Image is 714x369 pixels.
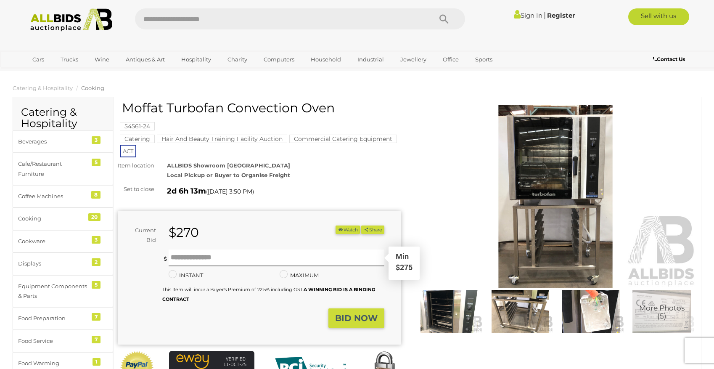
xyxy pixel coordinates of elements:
a: Charity [222,53,253,66]
a: Sign In [514,11,542,19]
div: Min $275 [389,251,419,279]
span: | [544,11,546,20]
a: More Photos(5) [629,290,695,333]
span: More Photos (5) [639,305,685,320]
div: 3 [92,236,100,244]
div: 7 [92,313,100,321]
button: Watch [336,226,360,234]
a: Cafe/Restaurant Furniture 5 [13,153,113,185]
div: Displays [18,259,87,268]
a: Hair And Beauty Training Facility Auction [157,135,287,142]
a: Commercial Catering Equipment [289,135,397,142]
div: Food Warming [18,358,87,368]
b: Contact Us [653,56,685,62]
div: Current Bid [118,226,162,245]
img: Allbids.com.au [26,8,117,32]
a: Displays 2 [13,252,113,275]
span: [DATE] 3:50 PM [208,188,252,195]
img: Moffat Turbofan Convection Oven [487,290,554,333]
div: 5 [92,281,100,289]
div: Coffee Machines [18,191,87,201]
div: Item location [111,161,161,170]
button: Share [361,226,384,234]
a: Computers [258,53,300,66]
a: Food Service 7 [13,330,113,352]
button: BID NOW [328,308,384,328]
strong: ALLBIDS Showroom [GEOGRAPHIC_DATA] [167,162,290,169]
div: 8 [91,191,100,199]
a: [GEOGRAPHIC_DATA] [27,66,98,80]
a: Cookware 3 [13,230,113,252]
small: This Item will incur a Buyer's Premium of 22.5% including GST. [162,287,375,302]
div: Food Service [18,336,87,346]
div: 7 [92,336,100,343]
a: Office [437,53,464,66]
div: 3 [92,136,100,144]
a: Coffee Machines 8 [13,185,113,207]
a: Beverages 3 [13,130,113,153]
h1: Moffat Turbofan Convection Oven [122,101,399,115]
a: Cars [27,53,50,66]
h2: Catering & Hospitality [21,106,105,130]
strong: 2d 6h 13m [167,186,206,196]
div: Cookware [18,236,87,246]
img: Moffat Turbofan Convection Oven [629,290,695,333]
a: Food Preparation 7 [13,307,113,329]
mark: Hair And Beauty Training Facility Auction [157,135,287,143]
div: 1 [93,358,100,366]
label: INSTANT [169,271,203,280]
a: 54561-24 [120,123,155,130]
a: Wine [89,53,115,66]
a: Trucks [55,53,84,66]
a: Sports [470,53,498,66]
mark: Commercial Catering Equipment [289,135,397,143]
span: ( ) [206,188,254,195]
mark: Catering [120,135,155,143]
a: Register [547,11,575,19]
a: Industrial [352,53,389,66]
img: Moffat Turbofan Convection Oven [416,290,483,333]
div: Cooking [18,214,87,223]
div: 20 [88,213,100,221]
li: Watch this item [336,226,360,234]
div: Cafe/Restaurant Furniture [18,159,87,179]
label: MAXIMUM [280,271,319,280]
a: Cooking [81,85,104,91]
strong: $270 [169,225,199,240]
a: Hospitality [176,53,217,66]
div: 2 [92,258,100,266]
a: Jewellery [395,53,432,66]
span: ACT [120,145,136,157]
a: Household [305,53,346,66]
a: Antiques & Art [120,53,170,66]
img: Moffat Turbofan Convection Oven [414,105,697,288]
div: Food Preparation [18,313,87,323]
a: Equipment Components & Parts 5 [13,275,113,308]
mark: 54561-24 [120,122,155,130]
button: Search [423,8,465,29]
strong: BID NOW [335,313,378,323]
a: Catering & Hospitality [13,85,73,91]
div: 5 [92,159,100,166]
div: Set to close [111,184,161,194]
img: Moffat Turbofan Convection Oven [558,290,624,333]
a: Catering [120,135,155,142]
a: Sell with us [628,8,689,25]
div: Equipment Components & Parts [18,281,87,301]
strong: Local Pickup or Buyer to Organise Freight [167,172,290,178]
a: Cooking 20 [13,207,113,230]
a: Contact Us [653,55,687,64]
div: Beverages [18,137,87,146]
